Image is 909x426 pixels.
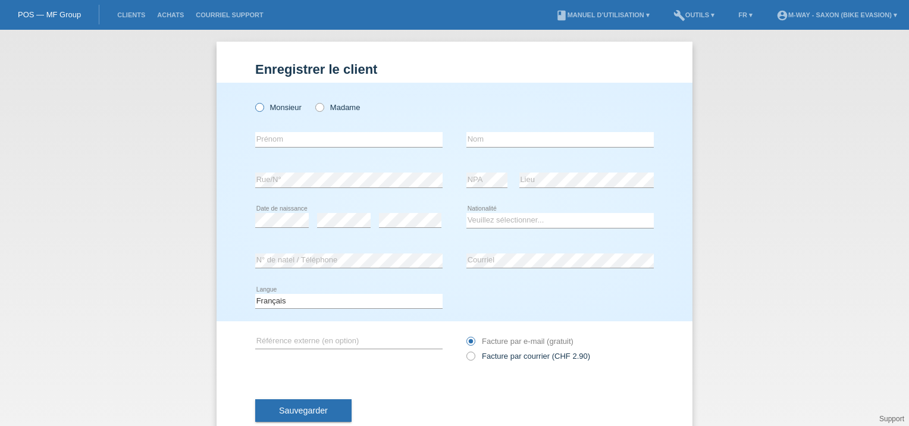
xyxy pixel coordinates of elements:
[279,406,328,415] span: Sauvegarder
[255,399,352,422] button: Sauvegarder
[556,10,568,21] i: book
[255,103,263,111] input: Monsieur
[466,352,590,361] label: Facture par courrier (CHF 2.90)
[667,11,720,18] a: buildOutils ▾
[550,11,656,18] a: bookManuel d’utilisation ▾
[255,62,654,77] h1: Enregistrer le client
[776,10,788,21] i: account_circle
[151,11,190,18] a: Achats
[190,11,269,18] a: Courriel Support
[466,352,474,367] input: Facture par courrier (CHF 2.90)
[466,337,573,346] label: Facture par e-mail (gratuit)
[315,103,360,112] label: Madame
[770,11,903,18] a: account_circlem-way - Saxon (Bike Evasion) ▾
[255,103,302,112] label: Monsieur
[18,10,81,19] a: POS — MF Group
[111,11,151,18] a: Clients
[879,415,904,423] a: Support
[673,10,685,21] i: build
[732,11,758,18] a: FR ▾
[315,103,323,111] input: Madame
[466,337,474,352] input: Facture par e-mail (gratuit)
